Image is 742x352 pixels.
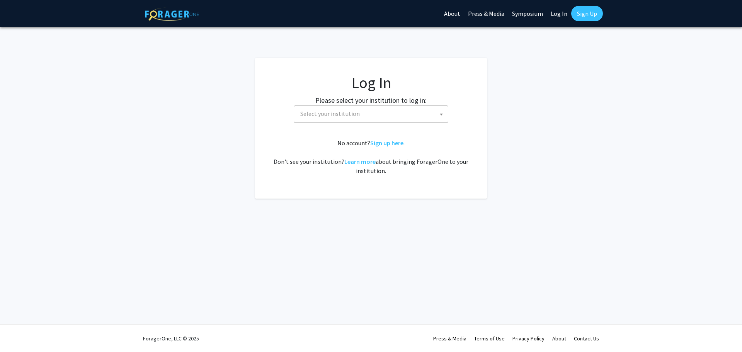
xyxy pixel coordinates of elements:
a: Privacy Policy [512,335,545,342]
a: About [552,335,566,342]
a: Sign up here [370,139,403,147]
a: Press & Media [433,335,466,342]
div: ForagerOne, LLC © 2025 [143,325,199,352]
a: Contact Us [574,335,599,342]
a: Sign Up [571,6,603,21]
span: Select your institution [297,106,448,122]
img: ForagerOne Logo [145,7,199,21]
h1: Log In [271,73,471,92]
a: Learn more about bringing ForagerOne to your institution [344,158,376,165]
label: Please select your institution to log in: [315,95,427,105]
div: No account? . Don't see your institution? about bringing ForagerOne to your institution. [271,138,471,175]
a: Terms of Use [474,335,505,342]
span: Select your institution [294,105,448,123]
span: Select your institution [300,110,360,117]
